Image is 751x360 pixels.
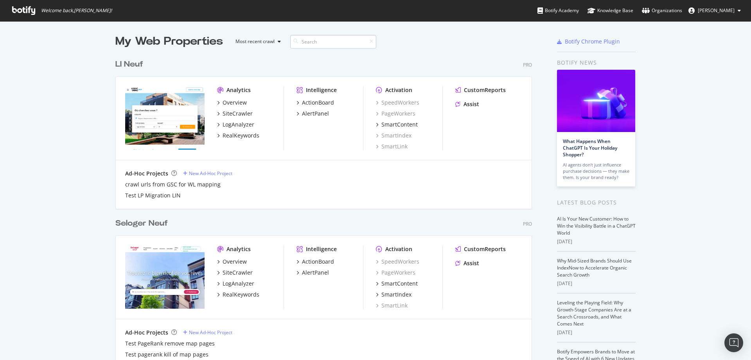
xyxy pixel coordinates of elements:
[41,7,112,14] span: Welcome back, [PERSON_NAME] !
[455,86,506,94] a: CustomReports
[125,86,205,150] img: neuf.logic-immo.com
[376,302,408,309] div: SmartLink
[563,138,617,158] a: What Happens When ChatGPT Is Your Holiday Shopper?
[557,58,636,67] div: Botify news
[217,110,253,118] a: SiteCrawler
[115,218,168,229] div: Seloger Neuf
[296,258,334,266] a: ActionBoard
[302,110,329,118] div: AlertPanel
[557,70,635,132] img: What Happens When ChatGPT Is Your Holiday Shopper?
[523,62,532,68] div: Pro
[290,35,376,49] input: Search
[557,299,631,327] a: Leveling the Playing Field: Why Growth-Stage Companies Are at a Search Crossroads, and What Comes...
[125,351,208,358] a: Test pagerank kill of map pages
[376,269,415,277] a: PageWorkers
[217,291,259,298] a: RealKeywords
[125,329,168,336] div: Ad-Hoc Projects
[223,99,247,107] div: Overview
[217,121,254,128] a: LogAnalyzer
[537,7,579,14] div: Botify Academy
[306,245,337,253] div: Intelligence
[698,7,735,14] span: Axel Roth
[189,170,232,177] div: New Ad-Hoc Project
[385,86,412,94] div: Activation
[376,99,419,107] a: SpeedWorkers
[183,170,232,177] a: New Ad-Hoc Project
[296,110,329,118] a: AlertPanel
[557,198,636,207] div: Latest Blog Posts
[381,280,418,288] div: SmartContent
[217,280,254,288] a: LogAnalyzer
[223,291,259,298] div: RealKeywords
[226,86,251,94] div: Analytics
[296,269,329,277] a: AlertPanel
[376,132,411,139] a: SmartIndex
[565,38,620,45] div: Botify Chrome Plugin
[464,100,479,108] div: Assist
[302,258,334,266] div: ActionBoard
[523,221,532,227] div: Pro
[125,340,215,347] a: Test PageRank remove map pages
[125,181,221,188] a: crawl urls from GSC for WL mapping
[125,245,205,309] img: selogerneuf.com
[217,269,253,277] a: SiteCrawler
[302,99,334,107] div: ActionBoard
[223,258,247,266] div: Overview
[235,39,275,44] div: Most recent crawl
[563,162,629,181] div: AI agents don’t just influence purchase decisions — they make them. Is your brand ready?
[557,257,632,278] a: Why Mid-Sized Brands Should Use IndexNow to Accelerate Organic Search Growth
[588,7,633,14] div: Knowledge Base
[115,218,171,229] a: Seloger Neuf
[376,121,418,128] a: SmartContent
[385,245,412,253] div: Activation
[557,215,636,236] a: AI Is Your New Customer: How to Win the Visibility Battle in a ChatGPT World
[455,245,506,253] a: CustomReports
[223,132,259,139] div: RealKeywords
[183,329,232,336] a: New Ad-Hoc Project
[376,110,415,118] a: PageWorkers
[217,258,247,266] a: Overview
[115,59,146,70] a: LI Neuf
[381,291,411,298] div: SmartIndex
[296,99,334,107] a: ActionBoard
[217,99,247,107] a: Overview
[223,269,253,277] div: SiteCrawler
[115,34,223,49] div: My Web Properties
[115,59,143,70] div: LI Neuf
[557,238,636,245] div: [DATE]
[226,245,251,253] div: Analytics
[464,86,506,94] div: CustomReports
[376,143,408,150] a: SmartLink
[217,132,259,139] a: RealKeywords
[464,259,479,267] div: Assist
[557,38,620,45] a: Botify Chrome Plugin
[125,170,168,177] div: Ad-Hoc Projects
[455,100,479,108] a: Assist
[557,280,636,287] div: [DATE]
[642,7,682,14] div: Organizations
[464,245,506,253] div: CustomReports
[223,121,254,128] div: LogAnalyzer
[724,333,743,352] div: Open Intercom Messenger
[229,35,284,48] button: Most recent crawl
[223,110,253,118] div: SiteCrawler
[302,269,329,277] div: AlertPanel
[682,4,747,17] button: [PERSON_NAME]
[381,121,418,128] div: SmartContent
[376,291,411,298] a: SmartIndex
[125,192,181,199] a: Test LP Migration LIN
[376,280,418,288] a: SmartContent
[376,258,419,266] a: SpeedWorkers
[557,329,636,336] div: [DATE]
[455,259,479,267] a: Assist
